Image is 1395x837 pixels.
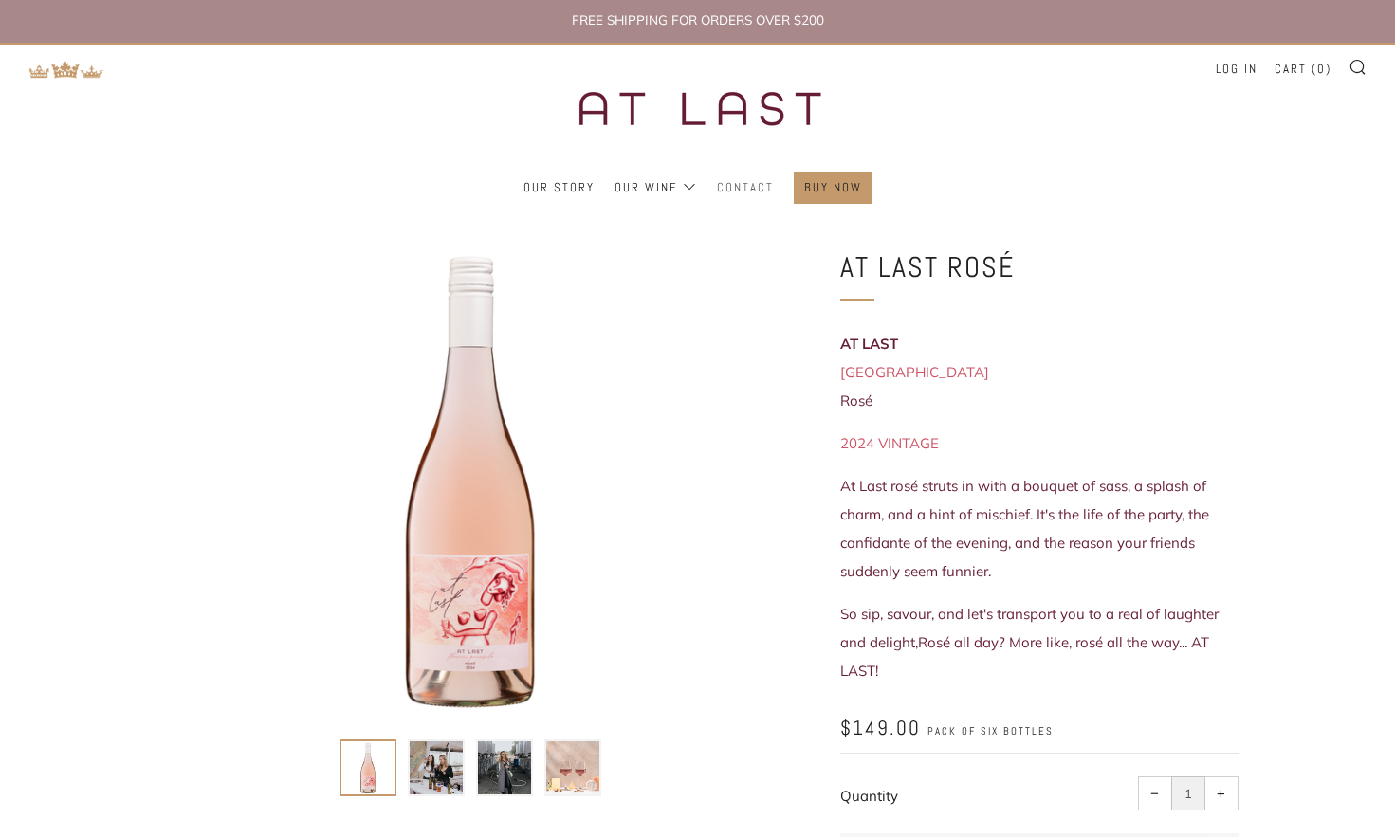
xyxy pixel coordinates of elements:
[478,741,531,794] img: Load image into Gallery viewer, At Last Rosé
[840,335,898,353] strong: AT LAST
[1217,790,1225,798] span: +
[523,173,595,203] a: Our Story
[840,434,939,452] span: 2024 VINTAGE
[840,605,1219,680] span: So sip, savour, and let's transport you to a real of laughter and delight, Rosé all day? More lik...
[1275,54,1331,84] a: Cart (0)
[840,245,1239,290] h1: At Last Rosé
[615,173,697,203] a: Our Wine
[1171,776,1205,810] input: quantity
[804,173,862,203] a: Buy Now
[1216,54,1257,84] a: Log in
[717,173,774,203] a: Contact
[840,391,872,409] span: Rosé
[1317,61,1326,77] span: 0
[410,741,463,794] img: Load image into Gallery viewer, At Last Rosé
[1150,790,1159,798] span: −
[28,61,104,79] img: Return to TKW Merchants
[840,363,989,381] span: [GEOGRAPHIC_DATA]
[840,715,921,740] span: $149.00
[840,787,898,805] label: Quantity
[341,741,395,794] img: Load image into Gallery viewer, At Last Rosé
[340,739,396,796] button: Load image into Gallery viewer, At Last Rosé
[546,741,599,794] img: Load image into Gallery viewer, At Last Rosé
[532,45,864,172] img: three kings wine merchants
[28,59,104,77] a: Return to TKW Merchants
[840,477,1209,580] span: At Last rosé struts in with a bouquet of sass, a splash of charm, and a hint of mischief. It's th...
[927,724,1054,738] span: pack of six bottles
